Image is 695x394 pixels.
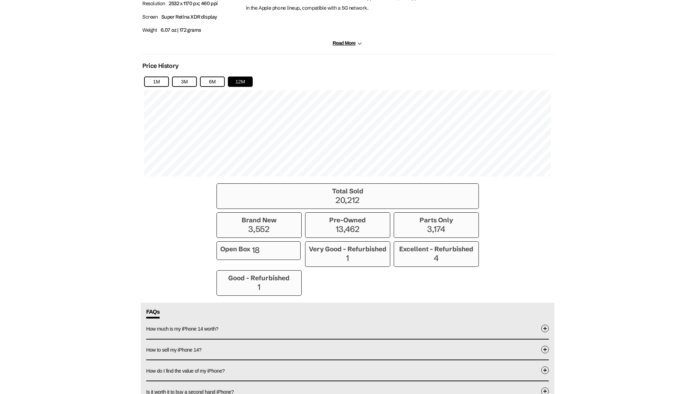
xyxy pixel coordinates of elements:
[397,253,475,263] p: 4
[220,224,298,234] p: 3,552
[252,245,260,256] p: 18
[333,40,362,46] button: Read More
[228,77,253,87] button: 12M
[309,245,386,253] h3: Very Good - Refurbished
[144,77,169,87] button: 1M
[220,245,250,256] h3: Open Box
[397,245,475,253] h3: Excellent - Refurbished
[309,216,386,224] h3: Pre-Owned
[146,319,549,339] button: How much is my iPhone 14 worth?
[309,253,386,263] p: 1
[220,282,298,292] p: 1
[220,274,298,282] h3: Good - Refurbished
[146,326,218,332] span: How much is my iPhone 14 worth?
[161,14,217,20] span: Super Retina XDR display
[142,25,242,35] p: Weight
[146,347,201,353] span: How to sell my iPhone 14?
[200,77,225,87] button: 6M
[146,340,549,360] button: How to sell my iPhone 14?
[146,308,160,319] span: FAQs
[397,224,475,234] p: 3,174
[146,368,225,374] span: How do I find the value of my iPhone?
[397,216,475,224] h3: Parts Only
[142,62,179,70] h2: Price History
[220,195,475,205] p: 20,212
[161,27,201,33] span: 6.07 oz | 172 grams
[220,187,475,195] h3: Total Sold
[309,224,386,234] p: 13,462
[146,360,549,381] button: How do I find the value of my iPhone?
[220,216,298,224] h3: Brand New
[169,0,218,7] span: 2532 x 1170 px; 460 ppi
[172,77,197,87] button: 3M
[142,12,242,22] p: Screen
